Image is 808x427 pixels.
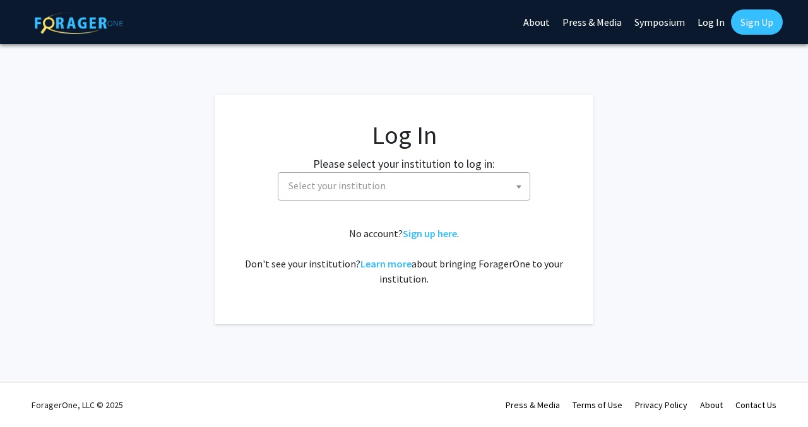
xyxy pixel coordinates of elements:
div: ForagerOne, LLC © 2025 [32,383,123,427]
a: Privacy Policy [635,399,687,411]
a: Contact Us [735,399,776,411]
a: Terms of Use [573,399,622,411]
a: Learn more about bringing ForagerOne to your institution [360,257,412,270]
a: Sign up here [403,227,457,240]
div: No account? . Don't see your institution? about bringing ForagerOne to your institution. [240,226,568,286]
span: Select your institution [283,173,530,199]
h1: Log In [240,120,568,150]
span: Select your institution [278,172,530,201]
a: Press & Media [506,399,560,411]
a: Sign Up [731,9,783,35]
a: About [700,399,723,411]
span: Select your institution [288,179,386,192]
img: ForagerOne Logo [35,12,123,34]
label: Please select your institution to log in: [313,155,495,172]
